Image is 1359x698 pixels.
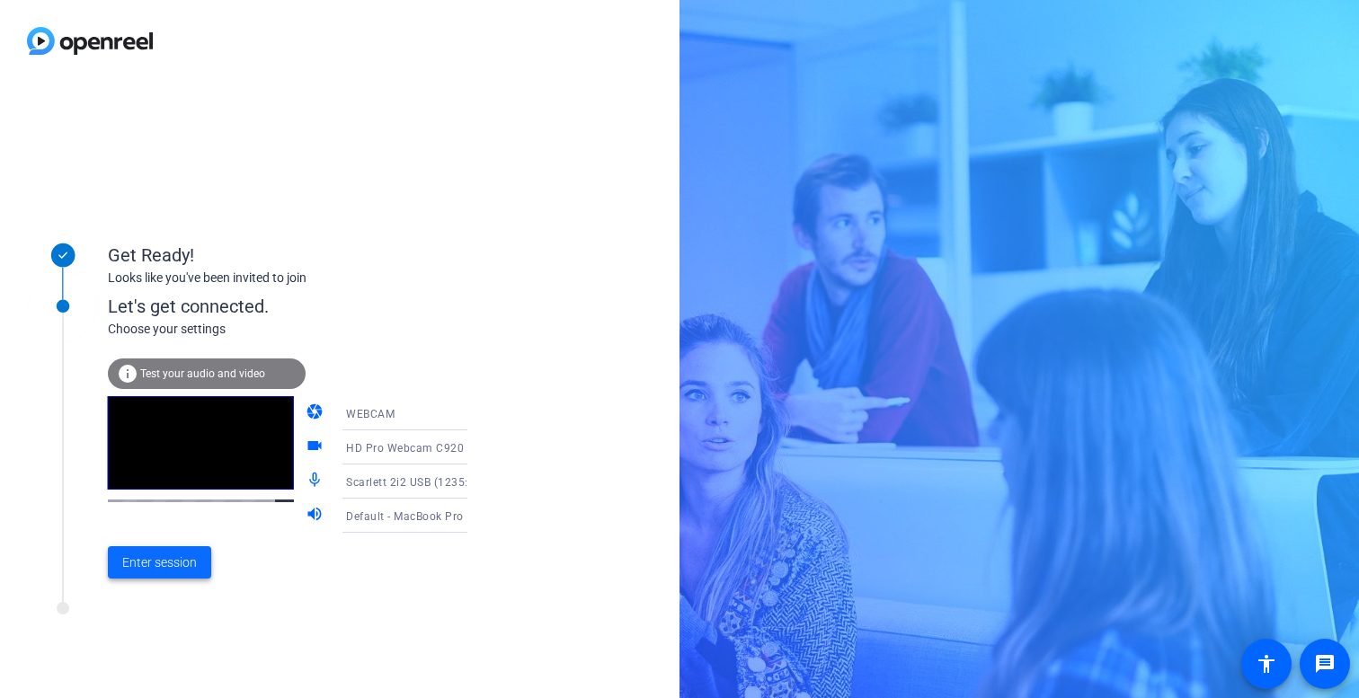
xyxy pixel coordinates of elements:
[1314,653,1336,675] mat-icon: message
[346,408,395,420] span: WEBCAM
[306,402,327,424] mat-icon: camera
[108,320,504,339] div: Choose your settings
[140,367,265,380] span: Test your audio and video
[108,293,504,320] div: Let's get connected.
[346,440,532,455] span: HD Pro Webcam C920 (046d:082d)
[306,437,327,458] mat-icon: videocam
[306,471,327,492] mat-icon: mic_none
[108,546,211,579] button: Enter session
[306,505,327,526] mat-icon: volume_up
[122,553,197,572] span: Enter session
[346,474,499,489] span: Scarlett 2i2 USB (1235:8210)
[1256,653,1277,675] mat-icon: accessibility
[346,508,563,523] span: Default - MacBook Pro Speakers (Built-in)
[117,363,138,384] mat-icon: info
[108,242,467,269] div: Get Ready!
[108,269,467,287] div: Looks like you've been invited to join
